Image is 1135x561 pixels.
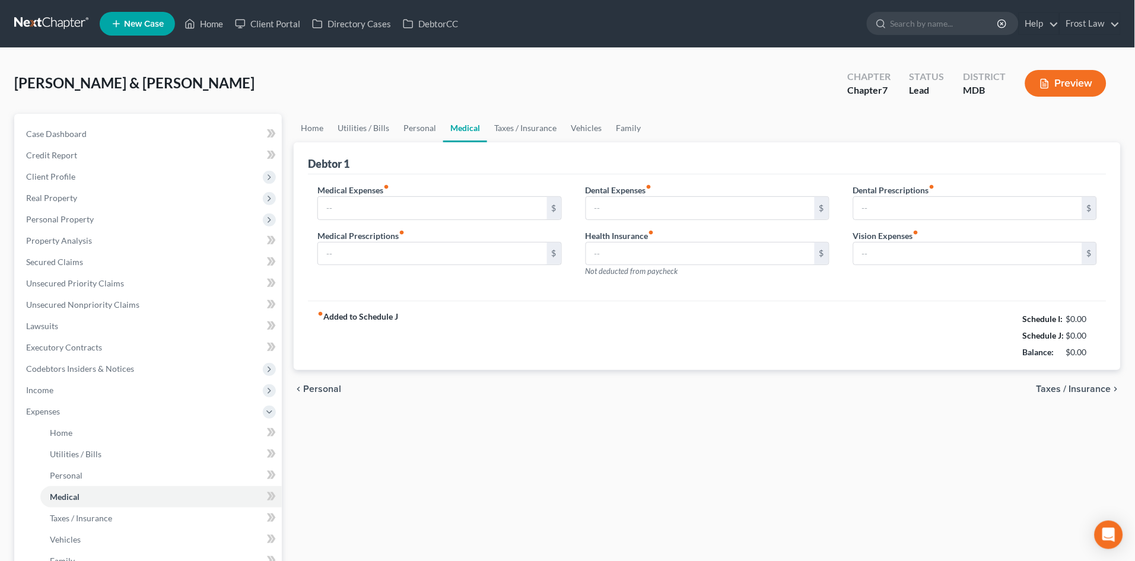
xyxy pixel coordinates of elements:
span: [PERSON_NAME] & [PERSON_NAME] [14,74,255,91]
a: Lawsuits [17,315,282,337]
a: Home [294,114,330,142]
span: Utilities / Bills [50,449,101,459]
div: $ [547,197,561,219]
a: Vehicles [40,529,282,550]
a: Taxes / Insurance [487,114,564,142]
a: Medical [40,486,282,508]
div: Chapter [847,84,891,97]
input: -- [854,243,1082,265]
label: Dental Expenses [586,184,652,196]
span: Vehicles [50,534,81,544]
span: Home [50,428,72,438]
span: Unsecured Priority Claims [26,278,124,288]
span: Personal Property [26,214,94,224]
label: Dental Prescriptions [853,184,935,196]
span: Property Analysis [26,235,92,246]
span: Credit Report [26,150,77,160]
span: Case Dashboard [26,129,87,139]
a: Help [1019,13,1059,34]
a: Case Dashboard [17,123,282,145]
span: New Case [124,20,164,28]
input: -- [318,243,546,265]
input: -- [854,197,1082,219]
a: Executory Contracts [17,337,282,358]
div: Open Intercom Messenger [1095,521,1123,549]
div: $ [815,197,829,219]
a: Home [179,13,229,34]
span: Lawsuits [26,321,58,331]
span: Unsecured Nonpriority Claims [26,299,139,310]
div: $ [1082,197,1096,219]
span: Medical [50,492,80,502]
button: Preview [1025,70,1107,97]
i: fiber_manual_record [913,230,919,235]
i: fiber_manual_record [399,230,405,235]
i: fiber_manual_record [317,311,323,317]
span: Personal [303,384,341,394]
strong: Balance: [1023,347,1054,357]
strong: Added to Schedule J [317,311,398,361]
strong: Schedule J: [1023,330,1064,340]
a: Taxes / Insurance [40,508,282,529]
span: Not deducted from paycheck [586,266,678,276]
span: Taxes / Insurance [50,513,112,523]
div: $ [547,243,561,265]
i: fiber_manual_record [929,184,935,190]
label: Medical Expenses [317,184,389,196]
a: Unsecured Priority Claims [17,273,282,294]
div: Chapter [847,70,891,84]
a: Unsecured Nonpriority Claims [17,294,282,315]
label: Medical Prescriptions [317,230,405,242]
span: 7 [882,84,888,95]
input: -- [586,197,815,219]
span: Expenses [26,406,60,416]
div: Status [910,70,945,84]
label: Vision Expenses [853,230,919,242]
input: -- [586,243,815,265]
span: Executory Contracts [26,342,102,352]
span: Secured Claims [26,257,83,267]
span: Codebtors Insiders & Notices [26,364,134,374]
input: -- [318,197,546,219]
a: Utilities / Bills [330,114,396,142]
span: Client Profile [26,171,75,181]
span: Taxes / Insurance [1037,384,1111,394]
button: Taxes / Insurance chevron_right [1037,384,1121,394]
i: fiber_manual_record [646,184,652,190]
div: $ [1082,243,1096,265]
a: Personal [396,114,443,142]
a: Frost Law [1060,13,1120,34]
div: $0.00 [1066,313,1098,325]
a: Family [609,114,648,142]
div: $0.00 [1066,330,1098,342]
label: Health Insurance [586,230,654,242]
a: Home [40,422,282,444]
a: Client Portal [229,13,306,34]
a: Vehicles [564,114,609,142]
a: DebtorCC [397,13,464,34]
span: Personal [50,470,82,480]
input: Search by name... [891,12,999,34]
div: District [964,70,1006,84]
a: Credit Report [17,145,282,166]
a: Utilities / Bills [40,444,282,465]
strong: Schedule I: [1023,314,1063,324]
div: Debtor 1 [308,157,349,171]
div: $ [815,243,829,265]
div: $0.00 [1066,346,1098,358]
div: MDB [964,84,1006,97]
i: fiber_manual_record [383,184,389,190]
button: chevron_left Personal [294,384,341,394]
span: Real Property [26,193,77,203]
div: Lead [910,84,945,97]
a: Property Analysis [17,230,282,251]
i: chevron_left [294,384,303,394]
a: Directory Cases [306,13,397,34]
a: Personal [40,465,282,486]
span: Income [26,385,53,395]
a: Medical [443,114,487,142]
i: fiber_manual_record [648,230,654,235]
i: chevron_right [1111,384,1121,394]
a: Secured Claims [17,251,282,273]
